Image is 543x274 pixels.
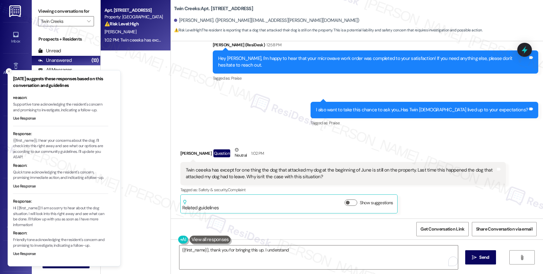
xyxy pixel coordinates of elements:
[360,199,393,206] label: Show suggestions
[104,21,139,27] strong: ⚠️ Risk Level: High
[250,150,264,157] div: 1:02 PM
[265,42,281,48] div: 12:58 PM
[32,36,100,42] div: Prospects + Residents
[476,226,533,232] span: Share Conversation via email
[472,255,477,260] i: 
[13,162,108,169] div: Reason:
[13,184,36,189] button: Use Response
[13,116,36,121] button: Use Response
[6,68,12,75] button: Close toast
[465,250,496,264] button: Send
[13,138,108,160] p: {{first_name}}, I hear your concerns about the dog. I'll check into this right away and see what ...
[174,17,359,24] div: [PERSON_NAME]. ([PERSON_NAME][EMAIL_ADDRESS][PERSON_NAME][DOMAIN_NAME])
[182,199,219,211] div: Related guidelines
[3,185,29,202] a: Leads
[3,29,29,46] a: Inbox
[218,55,528,69] div: Hey [PERSON_NAME], I'm happy to hear that your microwave work order was completed to your satisfa...
[13,102,108,113] p: Supportive tone acknowledging the resident's concern and promising to investigate, indicating a f...
[416,222,468,236] button: Get Conversation Link
[472,222,537,236] button: Share Conversation via email
[213,74,538,83] div: Tagged as:
[329,120,339,126] span: Praise
[38,57,72,64] div: Unanswered
[228,187,245,192] span: Complaint
[38,48,61,54] div: Unread
[104,37,528,43] div: 1:02 PM: Twin ceeeka has except for one thing the dog that attacked my dog at the beginning of Ju...
[213,149,230,157] div: Question
[520,255,524,260] i: 
[3,154,29,171] a: Buildings
[174,5,253,12] b: Twin Creeks: Apt. [STREET_ADDRESS]
[316,107,528,113] div: I also want to take this chance to ask you...Has Twin [DEMOGRAPHIC_DATA] lived up to your expecta...
[104,14,163,20] div: Property: [GEOGRAPHIC_DATA]
[198,187,227,192] span: Safety & security ,
[3,92,29,109] a: Site Visit •
[13,131,108,137] div: Response:
[3,216,29,233] a: Templates •
[13,170,108,181] p: Quick tone acknowledging the resident's concern, promising immediate action, and indicating a fol...
[9,5,22,17] img: ResiDesk Logo
[3,247,29,264] a: Account
[13,237,108,248] p: Friendly tone acknowledging the resident's concern and promising to investigate, indicating a fol...
[213,42,538,50] div: [PERSON_NAME] (ResiDesk)
[180,147,506,162] div: [PERSON_NAME]
[38,6,94,16] label: Viewing conversations for
[179,245,458,269] textarea: To enrich screen reader interactions, please activate Accessibility in Grammarly extension settings
[13,205,108,228] p: Hi {{first_name}}! I am so sorry to hear about the dog situation. I will look into this right awa...
[13,230,108,236] div: Reason:
[13,251,36,257] button: Use Response
[479,254,489,261] span: Send
[41,16,84,26] input: All communities
[311,118,538,127] div: Tagged as:
[104,7,163,14] div: Apt. [STREET_ADDRESS]
[186,167,496,180] div: Twin ceeeka has except for one thing the dog that attacked my dog at the beginning of June is sti...
[233,147,248,160] div: Neutral
[174,27,482,34] span: : The resident is reporting that a dog that attacked their dog is still on the property. This is ...
[231,75,242,81] span: Praise
[104,29,136,35] span: [PERSON_NAME]
[180,185,506,194] div: Tagged as:
[13,75,108,89] h3: [DATE] suggests these responses based on this conversation and guidelines
[87,19,90,24] i: 
[3,123,29,140] a: Insights •
[13,95,108,101] div: Reason:
[13,198,108,205] div: Response:
[420,226,464,232] span: Get Conversation Link
[174,28,201,33] strong: ⚠️ Risk Level: High
[90,55,100,65] div: (13)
